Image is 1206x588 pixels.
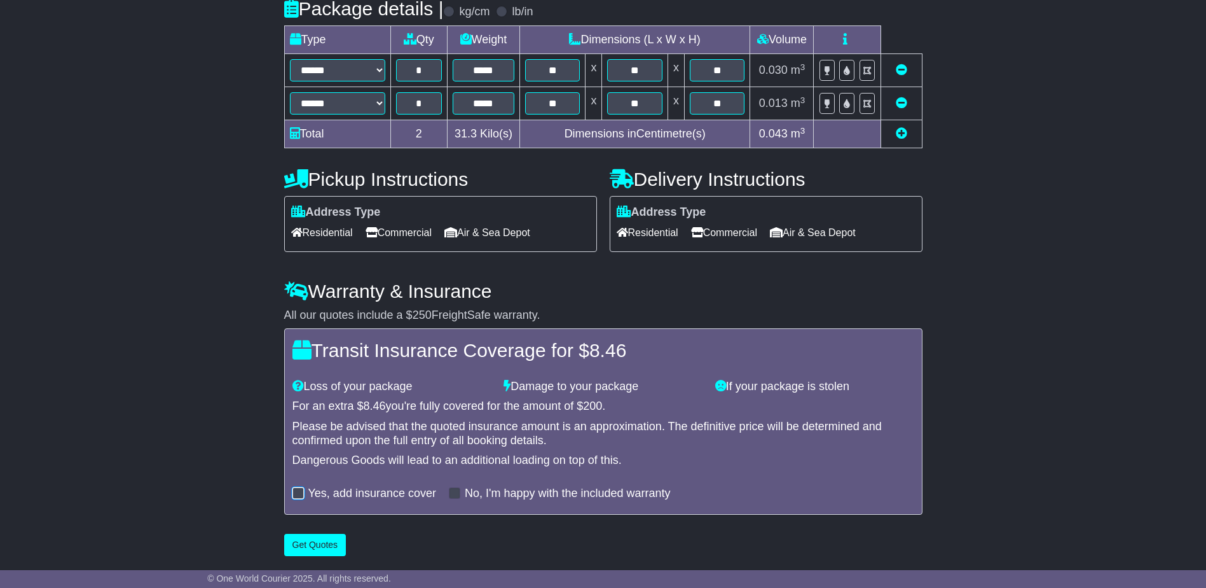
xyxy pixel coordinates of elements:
h4: Pickup Instructions [284,169,597,190]
label: kg/cm [459,5,490,19]
td: x [668,87,684,120]
button: Get Quotes [284,534,346,556]
h4: Warranty & Insurance [284,281,922,302]
span: Commercial [691,223,757,242]
a: Add new item [896,127,907,140]
td: 2 [390,120,447,148]
label: Yes, add insurance cover [308,487,436,501]
span: 0.013 [759,97,788,109]
sup: 3 [800,126,805,136]
span: Commercial [366,223,432,242]
td: Dimensions (L x W x H) [519,26,750,54]
div: If your package is stolen [709,380,921,394]
div: All our quotes include a $ FreightSafe warranty. [284,309,922,323]
div: Please be advised that the quoted insurance amount is an approximation. The definitive price will... [292,420,914,447]
td: Type [284,26,390,54]
span: 250 [413,309,432,321]
span: Residential [617,223,678,242]
sup: 3 [800,95,805,105]
td: x [668,54,684,87]
span: m [791,64,805,76]
div: For an extra $ you're fully covered for the amount of $ . [292,400,914,414]
span: 0.043 [759,127,788,140]
a: Remove this item [896,97,907,109]
span: Air & Sea Depot [770,223,856,242]
span: Residential [291,223,353,242]
span: 200 [583,400,602,412]
td: Volume [750,26,814,54]
span: 8.46 [364,400,386,412]
span: © One World Courier 2025. All rights reserved. [207,573,391,584]
h4: Delivery Instructions [610,169,922,190]
td: x [586,54,602,87]
td: Dimensions in Centimetre(s) [519,120,750,148]
td: Weight [447,26,519,54]
span: 8.46 [589,340,626,361]
td: x [586,87,602,120]
sup: 3 [800,62,805,72]
td: Total [284,120,390,148]
a: Remove this item [896,64,907,76]
span: 0.030 [759,64,788,76]
label: No, I'm happy with the included warranty [465,487,671,501]
span: 31.3 [455,127,477,140]
label: Address Type [291,206,381,220]
span: m [791,127,805,140]
span: Air & Sea Depot [444,223,530,242]
div: Damage to your package [497,380,709,394]
div: Loss of your package [286,380,498,394]
h4: Transit Insurance Coverage for $ [292,340,914,361]
label: Address Type [617,206,706,220]
div: Dangerous Goods will lead to an additional loading on top of this. [292,454,914,468]
td: Qty [390,26,447,54]
span: m [791,97,805,109]
label: lb/in [512,5,533,19]
td: Kilo(s) [447,120,519,148]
